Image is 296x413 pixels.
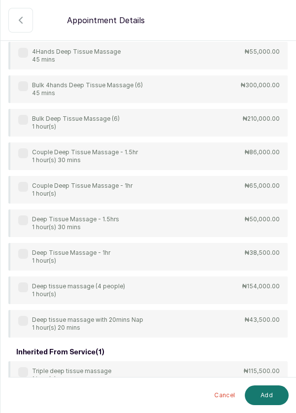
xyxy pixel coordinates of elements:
p: 1 hour(s) 30 mins [32,156,138,164]
p: 1 hour(s) 30 mins [32,223,119,231]
p: Deep tissue massage (4 people) [32,282,125,290]
h3: inherited from service ( 1 ) [16,347,104,357]
p: ₦50,000.00 [245,215,280,223]
p: 1 hour(s) [32,190,132,198]
p: Deep tissue massage with 20mins Nap [32,316,143,324]
p: 1 hour(s) [32,257,110,265]
button: Add [245,385,289,405]
p: ₦38,500.00 [245,249,280,257]
p: Appointment Details [67,14,145,26]
button: Cancel [208,385,241,405]
p: ₦65,000.00 [245,182,280,190]
p: Couple Deep Tissue Massage - 1hr [32,182,132,190]
p: 1 hour(s) [32,290,125,298]
p: Bulk Deep Tissue Massage (6) [32,115,120,123]
p: ₦115,500.00 [244,367,280,375]
p: 45 mins [32,56,121,64]
p: ₦300,000.00 [241,81,280,89]
p: Deep Tissue Massage - 1.5hrs [32,215,119,223]
p: 1 hour(s) 20 mins [32,324,143,332]
p: Couple Deep Tissue Massage - 1.5hr [32,148,138,156]
p: Triple deep tissue massage [32,367,111,375]
p: ₦154,000.00 [242,282,280,290]
p: 1 hour(s) [32,123,120,131]
p: ₦210,000.00 [243,115,280,123]
p: 45 mins [32,89,143,97]
p: ₦43,500.00 [245,316,280,324]
p: Bulk 4hands Deep Tissue Massage (6) [32,81,143,89]
p: Deep Tissue Massage - 1hr [32,249,110,257]
p: 1 hour(s) [32,375,111,383]
p: ₦86,000.00 [245,148,280,156]
p: ₦55,000.00 [245,48,280,56]
p: 4Hands Deep Tissue Massage [32,48,121,56]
